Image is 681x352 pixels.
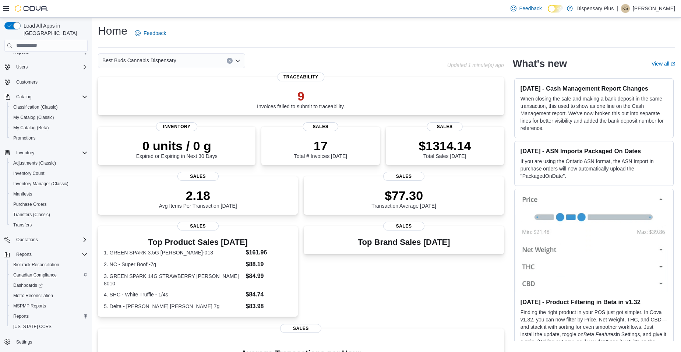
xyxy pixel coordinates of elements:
span: Sales [383,172,424,181]
a: My Catalog (Classic) [10,113,57,122]
div: Total # Invoices [DATE] [294,138,347,159]
span: Inventory Manager (Classic) [10,179,88,188]
dd: $84.99 [246,272,292,281]
span: Inventory Manager (Classic) [13,181,68,187]
button: Inventory [1,148,91,158]
h3: Top Brand Sales [DATE] [358,238,450,247]
dt: 2. NC - Super Boof -7g [104,261,243,268]
span: [US_STATE] CCRS [13,324,52,330]
div: kanwaljit Singh [621,4,630,13]
span: Feedback [519,5,542,12]
a: Canadian Compliance [10,271,60,279]
span: Feedback [144,29,166,37]
span: Customers [13,77,88,87]
dt: 1. GREEN SPARK 3.5G [PERSON_NAME]-013 [104,249,243,256]
a: Adjustments (Classic) [10,159,59,168]
a: Dashboards [10,281,46,290]
button: Canadian Compliance [7,270,91,280]
span: Catalog [16,94,31,100]
div: Transaction Average [DATE] [371,188,436,209]
span: Transfers (Classic) [10,210,88,219]
span: Users [13,63,88,71]
h1: Home [98,24,127,38]
span: Transfers (Classic) [13,212,50,218]
span: Washington CCRS [10,322,88,331]
button: Reports [13,250,35,259]
a: Manifests [10,190,35,198]
span: Operations [13,235,88,244]
button: Users [13,63,31,71]
span: My Catalog (Beta) [10,123,88,132]
p: 17 [294,138,347,153]
button: Reports [1,249,91,260]
span: Inventory Count [13,170,45,176]
a: Transfers [10,221,35,229]
a: Settings [13,338,35,346]
span: Settings [13,337,88,346]
h3: [DATE] - Product Filtering in Beta in v1.32 [521,298,667,306]
button: Transfers (Classic) [7,210,91,220]
span: Reports [10,312,88,321]
a: My Catalog (Beta) [10,123,52,132]
span: Promotions [13,135,36,141]
span: Purchase Orders [13,201,47,207]
span: Inventory [156,122,197,131]
span: Manifests [13,191,32,197]
button: Reports [7,311,91,321]
span: Reports [13,250,88,259]
h3: Top Product Sales [DATE] [104,238,292,247]
dd: $161.96 [246,248,292,257]
a: Purchase Orders [10,200,50,209]
span: Transfers [13,222,32,228]
a: MSPMP Reports [10,302,49,310]
span: BioTrack Reconciliation [10,260,88,269]
dt: 4. SHC - White Truffle - 1/4s [104,291,243,298]
button: Open list of options [235,58,241,64]
p: $1314.14 [419,138,471,153]
span: Dashboards [13,282,43,288]
button: Transfers [7,220,91,230]
span: My Catalog (Beta) [13,125,49,131]
span: Load All Apps in [GEOGRAPHIC_DATA] [21,22,88,37]
span: Adjustments (Classic) [10,159,88,168]
span: Sales [427,122,462,131]
p: | [617,4,618,13]
span: Transfers [10,221,88,229]
a: Metrc Reconciliation [10,291,56,300]
input: Dark Mode [548,5,563,13]
span: Reports [13,313,29,319]
p: Dispensary Plus [576,4,614,13]
span: Operations [16,237,38,243]
button: My Catalog (Beta) [7,123,91,133]
h3: [DATE] - Cash Management Report Changes [521,85,667,92]
span: Canadian Compliance [10,271,88,279]
div: Invoices failed to submit to traceability. [257,89,345,109]
span: Adjustments (Classic) [13,160,56,166]
button: Promotions [7,133,91,143]
span: Classification (Classic) [13,104,58,110]
button: Catalog [1,92,91,102]
button: Inventory [13,148,37,157]
a: Inventory Count [10,169,47,178]
button: My Catalog (Classic) [7,112,91,123]
img: Cova [15,5,48,12]
span: Metrc Reconciliation [13,293,53,299]
p: 0 units / 0 g [136,138,218,153]
a: Reports [10,312,32,321]
dd: $84.74 [246,290,292,299]
span: Sales [303,122,338,131]
a: Promotions [10,134,39,142]
p: $77.30 [371,188,436,203]
span: BioTrack Reconciliation [13,262,59,268]
a: BioTrack Reconciliation [10,260,62,269]
a: Dashboards [7,280,91,291]
em: Beta Features [583,331,616,337]
a: [US_STATE] CCRS [10,322,54,331]
span: Customers [16,79,38,85]
dd: $88.19 [246,260,292,269]
a: Feedback [132,26,169,41]
button: Classification (Classic) [7,102,91,112]
p: 9 [257,89,345,103]
span: Inventory [16,150,34,156]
